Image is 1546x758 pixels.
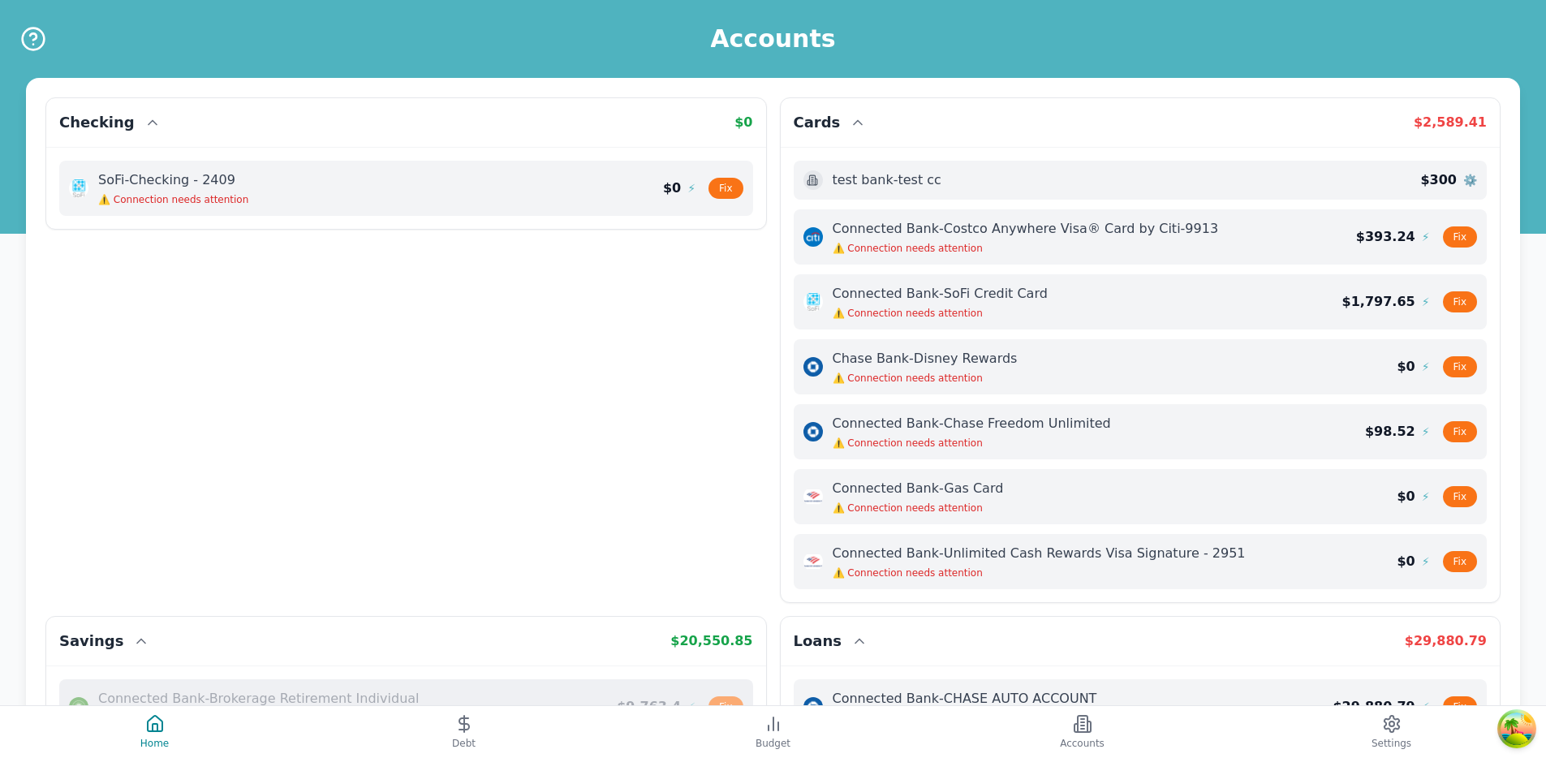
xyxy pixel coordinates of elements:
span: Budget [756,737,790,750]
span: Debt [452,737,476,750]
button: Debt [309,706,618,758]
button: Fix [1443,356,1477,377]
span: Connected Bank - Brokerage Retirement Individual [98,689,420,708]
img: Bank logo [803,487,823,506]
span: ⚡ [687,699,695,715]
img: Bank logo [803,357,823,377]
span: ⚡ [1422,294,1430,310]
span: $ 20,550.85 [670,633,752,648]
span: ⚡ [1422,489,1430,505]
button: Fix [1443,696,1477,717]
span: Settings [1372,737,1411,750]
span: ⚠️ Connection needs attention [833,242,1219,255]
button: Help [19,25,47,53]
button: Accounts [928,706,1237,758]
span: $ 2,589.41 [1414,114,1487,130]
button: Fix [1443,551,1477,572]
span: ⚠️ Connection needs attention [833,502,1004,515]
span: Connected Bank - Costco Anywhere Visa® Card by Citi-9913 [833,219,1219,239]
span: $ 29,880.79 [1405,633,1487,648]
span: Connected Bank - CHASE AUTO ACCOUNT [833,689,1097,708]
h2: Savings [59,630,123,652]
img: Bank logo [69,697,88,717]
img: Bank logo [803,552,823,571]
span: $ 393.24 [1356,227,1415,247]
span: ⚡ [1422,359,1430,375]
span: $ 29,880.79 [1333,697,1415,717]
img: Bank logo [803,292,823,312]
span: ⚠️ Connection needs attention [98,193,248,206]
span: Connected Bank - Gas Card [833,479,1004,498]
span: $ 0 [1397,357,1415,377]
button: Fix [1443,226,1477,248]
span: $ 0 [734,114,752,130]
span: ⚠️ Connection needs attention [833,372,1018,385]
span: $ 98.52 [1365,422,1415,441]
button: Settings [1237,706,1546,758]
span: ⚠️ Connection needs attention [833,566,1246,579]
button: Open Tanstack query devtools [1501,713,1533,745]
button: Budget [618,706,928,758]
span: $ 300 [1420,170,1457,190]
button: Fix [708,696,743,717]
span: Connected Bank - SoFi Credit Card [833,284,1048,304]
span: Accounts [1060,737,1105,750]
span: $ 0 [663,179,681,198]
span: Chase Bank - Disney Rewards [833,349,1018,368]
span: ⚠️ Connection needs attention [833,437,1111,450]
button: Fix [1443,291,1477,312]
span: ⚡ [1422,229,1430,245]
img: Bank logo [803,697,823,717]
span: test bank - test cc [833,170,941,190]
h1: Accounts [710,24,835,54]
h2: Checking [59,111,135,134]
span: SoFi - Checking - 2409 [98,170,248,190]
span: ⚡ [687,180,695,196]
span: $ 9,763.4 [617,697,681,717]
span: ⚠️ Connection needs attention [833,307,1048,320]
span: ⚡ [1422,699,1430,715]
span: $ 0 [1397,487,1415,506]
span: ⚡ [1422,553,1430,570]
span: $ 0 [1397,552,1415,571]
span: $ 1,797.65 [1342,292,1415,312]
span: Connected Bank - Chase Freedom Unlimited [833,414,1111,433]
img: Bank logo [803,422,823,441]
span: ⚙️ [1463,172,1477,188]
h2: Cards [794,111,841,134]
button: Fix [1443,421,1477,442]
span: Home [140,737,169,750]
img: Bank logo [69,179,88,198]
img: Bank logo [803,227,823,247]
span: Connected Bank - Unlimited Cash Rewards Visa Signature - 2951 [833,544,1246,563]
button: Fix [1443,486,1477,507]
h2: Loans [794,630,842,652]
span: ⚡ [1422,424,1430,440]
button: Fix [708,178,743,199]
